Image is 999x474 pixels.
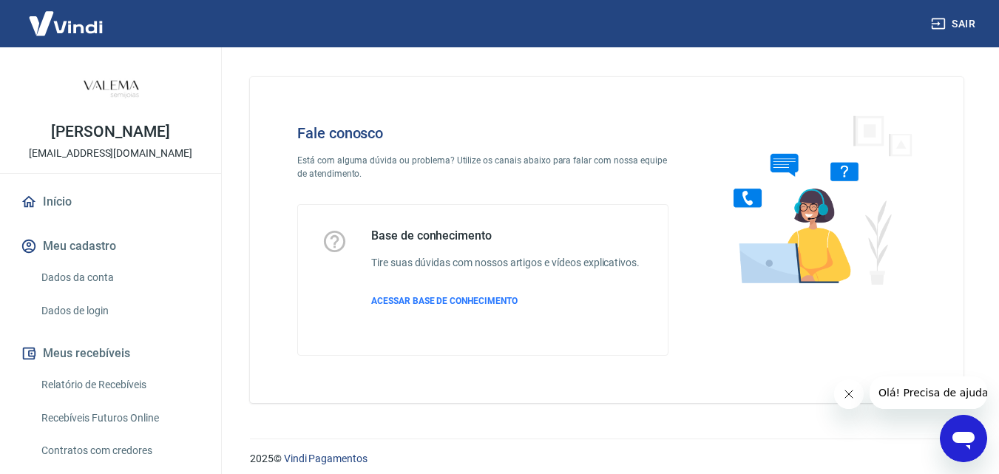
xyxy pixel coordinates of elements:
[928,10,981,38] button: Sair
[35,296,203,326] a: Dados de login
[940,415,987,462] iframe: Botão para abrir a janela de mensagens
[371,228,640,243] h5: Base de conhecimento
[870,376,987,409] iframe: Mensagem da empresa
[18,186,203,218] a: Início
[371,255,640,271] h6: Tire suas dúvidas com nossos artigos e vídeos explicativos.
[297,154,668,180] p: Está com alguma dúvida ou problema? Utilize os canais abaixo para falar com nossa equipe de atend...
[704,101,929,298] img: Fale conosco
[371,296,518,306] span: ACESSAR BASE DE CONHECIMENTO
[284,453,368,464] a: Vindi Pagamentos
[371,294,640,308] a: ACESSAR BASE DE CONHECIMENTO
[51,124,169,140] p: [PERSON_NAME]
[35,370,203,400] a: Relatório de Recebíveis
[18,1,114,46] img: Vindi
[35,436,203,466] a: Contratos com credores
[29,146,192,161] p: [EMAIL_ADDRESS][DOMAIN_NAME]
[834,379,864,409] iframe: Fechar mensagem
[297,124,668,142] h4: Fale conosco
[9,10,124,22] span: Olá! Precisa de ajuda?
[18,337,203,370] button: Meus recebíveis
[18,230,203,263] button: Meu cadastro
[250,451,964,467] p: 2025 ©
[35,263,203,293] a: Dados da conta
[35,403,203,433] a: Recebíveis Futuros Online
[81,59,140,118] img: fd6887c0-6a59-4205-b1ab-e7d4c741de89.jpeg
